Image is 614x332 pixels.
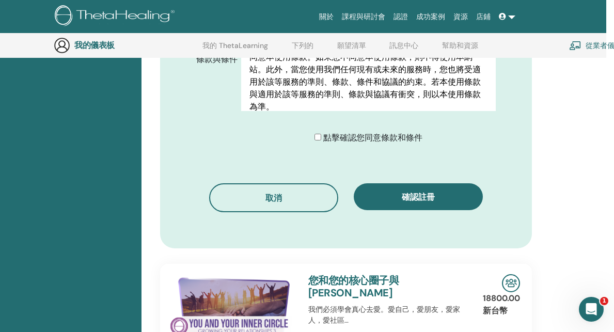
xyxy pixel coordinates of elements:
a: 課程與研討會 [338,7,389,26]
a: 關於 [315,7,338,26]
a: 認證 [389,7,412,26]
font: 我的儀表板 [74,40,115,51]
font: 18800.00 新台幣 [483,293,520,316]
font: 幫助和資源 [442,41,478,50]
font: 認證 [393,12,408,21]
button: 取消 [209,183,338,212]
font: 1 [602,297,606,304]
font: 點擊確認您同意條款和條件 [323,132,422,143]
img: 現場研討會 [502,274,520,292]
font: 資源 [453,12,468,21]
a: 我的 ThetaLearning [202,41,268,58]
font: 願望清單 [337,41,366,50]
font: 訊息中心 [389,41,418,50]
font: 下列的 [292,41,313,50]
button: 確認註冊 [354,183,483,210]
font: 店鋪 [476,12,491,21]
font: 課程與研討會 [342,12,385,21]
img: logo.png [55,5,178,28]
a: 訊息中心 [389,41,418,58]
a: 幫助和資源 [442,41,478,58]
a: 您和您的核心圈子與 [PERSON_NAME] [308,274,399,299]
img: generic-user-icon.jpg [54,37,70,54]
a: 成功案例 [412,7,449,26]
font: 確認註冊 [402,192,435,202]
font: 取消 [265,193,282,203]
iframe: 對講機即時聊天 [579,297,604,322]
font: 成功案例 [416,12,445,21]
font: 我們必須學會真心去愛。愛自己，愛朋友，愛家人，愛社區… [308,305,460,325]
font: 我的 ThetaLearning [202,41,268,50]
a: 下列的 [292,41,313,58]
font: 條款與條件 [196,54,238,65]
font: 關於 [319,12,334,21]
a: 願望清單 [337,41,366,58]
a: 店鋪 [472,7,495,26]
img: chalkboard-teacher.svg [569,41,581,50]
a: 資源 [449,7,472,26]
